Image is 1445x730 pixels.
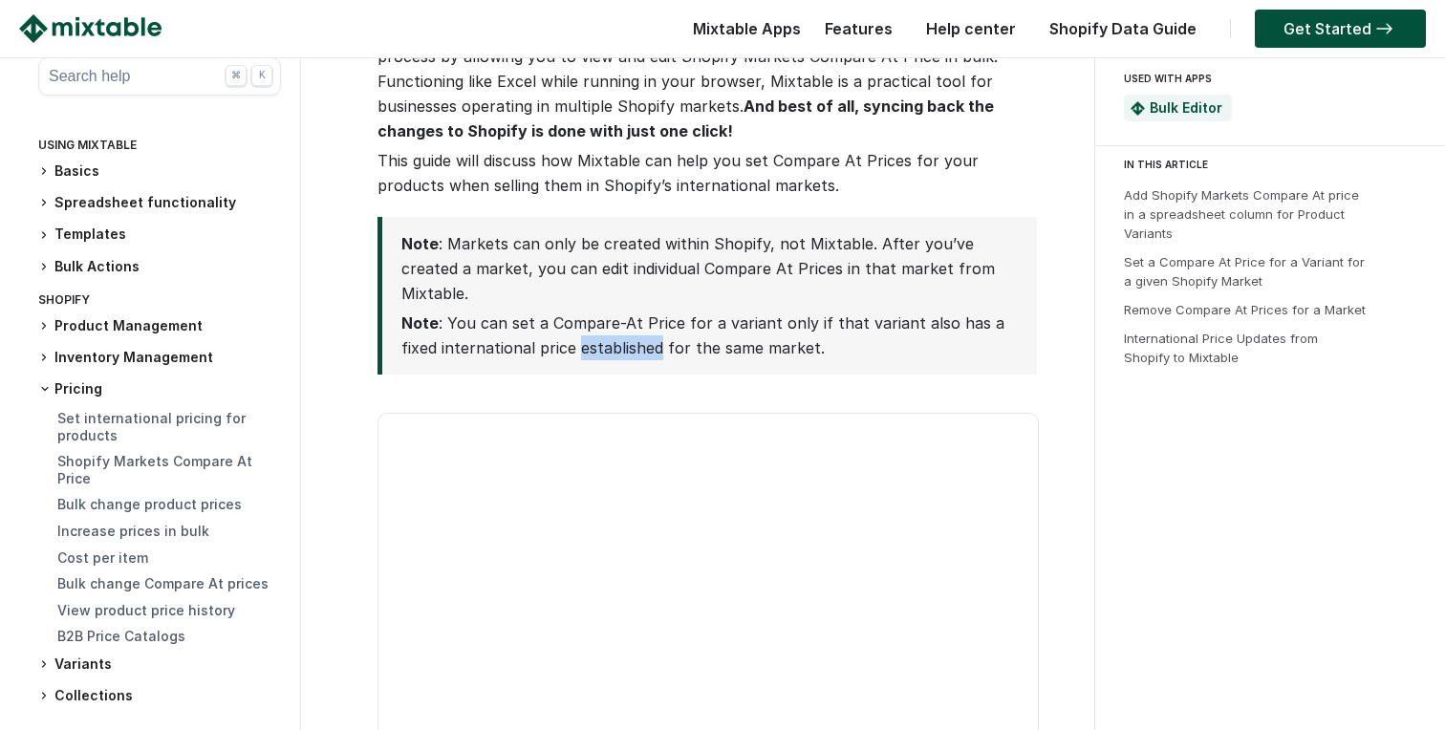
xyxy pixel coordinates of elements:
[57,410,246,443] a: Set international pricing for products
[38,316,281,336] h3: Product Management
[38,379,281,398] h3: Pricing
[57,575,269,591] a: Bulk change Compare At prices
[1150,99,1222,116] a: Bulk Editor
[38,289,281,316] div: Shopify
[1040,19,1206,38] a: Shopify Data Guide
[19,14,162,43] img: Mixtable logo
[38,134,281,161] div: Using Mixtable
[57,496,242,512] a: Bulk change product prices
[38,655,281,675] h3: Variants
[377,19,1037,143] p: This is where the Mixtable Spreadsheet Editor app comes in handy to simplify this process by allo...
[377,148,1037,198] p: This guide will discuss how Mixtable can help you set Compare At Prices for your products when se...
[38,193,281,213] h3: Spreadsheet functionality
[57,628,185,644] a: B2B Price Catalogs
[38,161,281,182] h3: Basics
[401,311,1008,360] p: : You can set a Compare-At Price for a variant only if that variant also has a fixed internationa...
[57,549,148,566] a: Cost per item
[1124,187,1359,241] a: Add Shopify Markets Compare At price in a spreadsheet column for Product Variants
[38,57,281,96] button: Search help ⌘ K
[401,231,1008,306] p: : Markets can only be created within Shopify, not Mixtable. After you’ve created a market, you ca...
[401,313,439,333] strong: Note
[1131,101,1145,116] img: Mixtable Spreadsheet Bulk Editor App
[57,523,209,539] a: Increase prices in bulk
[1124,156,1428,173] div: IN THIS ARTICLE
[38,225,281,245] h3: Templates
[1124,254,1365,289] a: Set a Compare At Price for a Variant for a given Shopify Market
[1255,10,1426,48] a: Get Started
[38,257,281,277] h3: Bulk Actions
[251,65,272,86] div: K
[1124,331,1318,365] a: International Price Updates from Shopify to Mixtable
[1371,23,1397,34] img: arrow-right.svg
[226,65,247,86] div: ⌘
[57,453,252,486] a: Shopify Markets Compare At Price
[377,97,994,140] strong: And best of all, syncing back the changes to Shopify is done with just one click!
[917,19,1025,38] a: Help center
[815,19,902,38] a: Features
[38,686,281,706] h3: Collections
[57,602,235,618] a: View product price history
[401,234,439,253] strong: Note
[38,348,281,368] h3: Inventory Management
[1124,302,1366,317] a: Remove Compare At Prices for a Market
[683,14,801,53] div: Mixtable Apps
[1124,67,1409,90] div: USED WITH APPS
